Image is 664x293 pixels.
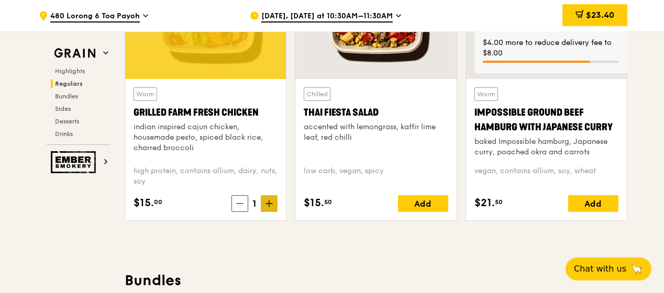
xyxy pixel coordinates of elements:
[495,198,503,206] span: 50
[134,87,157,101] div: Warm
[304,195,324,211] span: $15.
[566,257,651,280] button: Chat with us🦙
[586,10,614,20] span: $23.40
[55,118,79,125] span: Desserts
[474,195,495,211] span: $21.
[55,130,73,138] span: Drinks
[55,80,83,87] span: Regulars
[248,196,261,211] span: 1
[474,137,618,157] div: baked Impossible hamburg, Japanese curry, poached okra and carrots
[304,122,448,143] div: accented with lemongrass, kaffir lime leaf, red chilli
[568,195,618,212] div: Add
[55,93,78,100] span: Bundles
[51,44,99,63] img: Grain web logo
[51,151,99,173] img: Ember Smokery web logo
[474,166,618,187] div: vegan, contains allium, soy, wheat
[483,38,619,59] div: $4.00 more to reduce delivery fee to $8.00
[55,67,85,75] span: Highlights
[134,105,278,120] div: Grilled Farm Fresh Chicken
[154,198,162,206] span: 00
[398,195,448,212] div: Add
[304,166,448,187] div: low carb, vegan, spicy
[474,105,618,134] div: Impossible Ground Beef Hamburg with Japanese Curry
[55,105,71,112] span: Sides
[134,195,154,211] span: $15.
[304,87,330,101] div: Chilled
[125,271,627,290] h3: Bundles
[630,263,643,275] span: 🦙
[574,263,626,275] span: Chat with us
[50,11,140,22] span: 480 Lorong 6 Toa Payoh
[324,198,332,206] span: 50
[474,87,498,101] div: Warm
[134,122,278,153] div: indian inspired cajun chicken, housemade pesto, spiced black rice, charred broccoli
[134,166,278,187] div: high protein, contains allium, dairy, nuts, soy
[261,11,393,22] span: [DATE], [DATE] at 10:30AM–11:30AM
[304,105,448,120] div: Thai Fiesta Salad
